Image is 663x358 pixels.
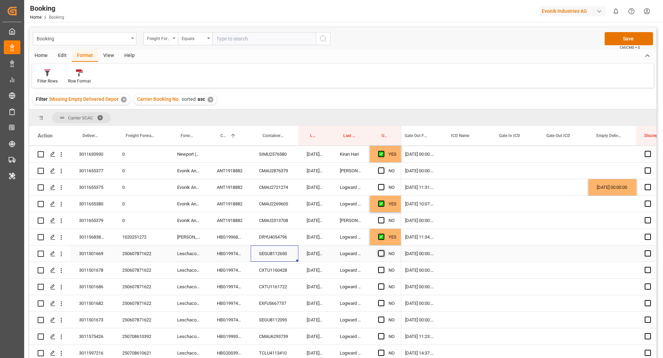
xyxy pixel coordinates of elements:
[169,179,209,195] div: Evonik Antwerp
[71,212,114,229] div: 3011655379
[298,179,331,195] div: [DATE] 10:03:32
[405,133,428,138] span: Gate Out Full Terminal
[388,329,395,345] div: NO
[114,179,169,195] div: 0
[114,196,169,212] div: 0
[388,312,395,328] div: NO
[397,295,443,311] div: [DATE] 00:00:00
[71,196,114,212] div: 3011655380
[198,96,205,102] span: asc
[29,163,401,179] div: Press SPACE to select this row.
[71,245,114,262] div: 3011501669
[169,196,209,212] div: Evonik Antwerp
[169,212,209,229] div: Evonik Antwerp
[72,50,98,62] div: Format
[388,246,395,262] div: NO
[331,328,370,345] div: Logward System
[331,245,370,262] div: Logward System
[331,262,370,278] div: Logward System
[331,146,370,162] div: Kiran Hari
[71,163,114,179] div: 3011655377
[169,245,209,262] div: Leschaco Bremen
[30,3,64,13] div: Booking
[251,146,298,162] div: SIMU2576580
[209,279,251,295] div: HBG1997437
[36,96,50,102] span: Filter :
[169,229,209,245] div: [PERSON_NAME]
[29,50,53,62] div: Home
[397,328,443,345] div: [DATE] 11:23:00
[388,229,396,245] div: YES
[624,3,639,19] button: Help Center
[209,245,251,262] div: HBG1997437
[298,163,331,179] div: [DATE] 10:38:40
[71,312,114,328] div: 3011501673
[71,295,114,311] div: 3011501682
[212,32,316,45] input: Type to search
[388,146,396,162] div: YES
[397,163,443,179] div: [DATE] 00:00:00
[114,229,169,245] div: 1020251272
[397,212,443,229] div: [DATE] 00:00:00
[114,146,169,162] div: 0
[298,196,331,212] div: [DATE] 10:03:32
[388,262,395,278] div: NO
[68,115,93,120] span: Carrier SCAC
[29,312,401,328] div: Press SPACE to select this row.
[382,133,387,138] span: Update Last Opened By
[29,328,401,345] div: Press SPACE to select this row.
[298,212,331,229] div: [DATE] 10:38:46
[397,196,443,212] div: [DATE] 10:07:00
[37,34,129,42] div: Booking
[343,133,355,138] span: Last Opened By
[388,196,396,212] div: YES
[53,50,72,62] div: Edit
[114,328,169,345] div: 250708610392
[262,133,284,138] span: Container No.
[209,196,251,212] div: ANT1918882
[251,179,298,195] div: CMAU2721274
[298,262,331,278] div: [DATE] 17:20:39
[119,50,140,62] div: Help
[71,328,114,345] div: 3011575426
[251,196,298,212] div: CMAU2269605
[388,279,395,295] div: NO
[588,179,636,195] div: [DATE] 00:00:00
[298,295,331,311] div: [DATE] 17:20:39
[182,96,196,102] span: sorted
[539,6,605,16] div: Evonik Industries AG
[298,312,331,328] div: [DATE] 17:20:39
[251,312,298,328] div: SEGU8112095
[397,279,443,295] div: [DATE] 00:00:00
[169,262,209,278] div: Leschaco Bremen
[29,279,401,295] div: Press SPACE to select this row.
[137,96,180,102] span: Carrier Booking No.
[68,78,91,84] div: Row Format
[83,133,99,138] span: Delivery No.
[126,133,154,138] span: Freight Forwarder's Reference No.
[397,312,443,328] div: [DATE] 00:00:00
[37,78,58,84] div: Filter Rows
[451,133,469,138] span: ICD Name
[251,229,298,245] div: DRYU4054796
[220,133,227,138] span: Carrier Booking No.
[121,97,127,103] div: ✕
[251,295,298,311] div: EXFU5667737
[209,212,251,229] div: ANT1918882
[397,262,443,278] div: [DATE] 00:00:00
[71,179,114,195] div: 3011655375
[251,262,298,278] div: CXTU1160428
[608,3,624,19] button: show 0 new notifications
[114,212,169,229] div: 0
[71,146,114,162] div: 3011630930
[169,295,209,311] div: Leschaco Bremen
[30,15,41,20] a: Home
[316,32,330,45] button: search button
[298,229,331,245] div: [DATE] 06:14:23
[169,328,209,345] div: Leschaco Bremen
[331,229,370,245] div: Logward System
[29,229,401,245] div: Press SPACE to select this row.
[331,295,370,311] div: Logward System
[114,262,169,278] div: 250607871622
[209,328,251,345] div: HBG1999398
